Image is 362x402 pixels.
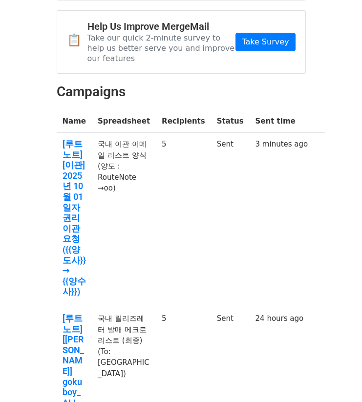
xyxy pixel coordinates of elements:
[250,110,314,133] th: Sent time
[211,133,250,307] td: Sent
[92,110,156,133] th: Spreadsheet
[63,139,86,297] a: [루트노트] [이관] 2025년 10월 01일자 권리 이관 요청 ({{양도사}} → {{양수사}})
[156,110,211,133] th: Recipients
[87,33,236,63] p: Take our quick 2-minute survey to help us better serve you and improve our features
[67,33,87,47] span: 📋
[256,314,304,323] a: 24 hours ago
[235,33,295,51] a: Take Survey
[57,84,306,100] h2: Campaigns
[256,140,308,148] a: 3 minutes ago
[92,133,156,307] td: 국내 이관 이메일 리스트 양식 (양도 : RouteNote →oo)
[87,21,236,32] h4: Help Us Improve MergeMail
[313,355,362,402] iframe: Chat Widget
[156,133,211,307] td: 5
[57,110,92,133] th: Name
[211,110,250,133] th: Status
